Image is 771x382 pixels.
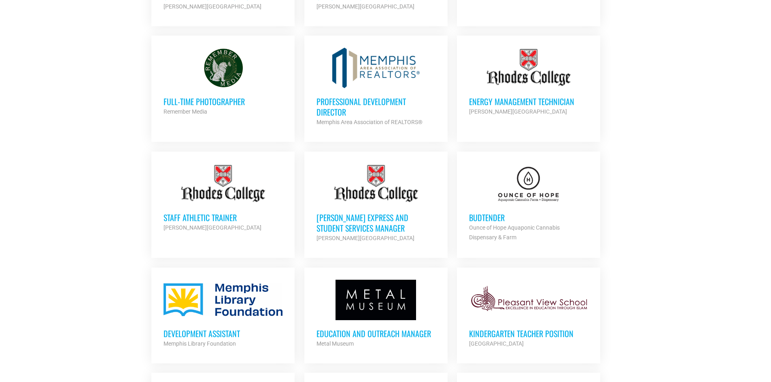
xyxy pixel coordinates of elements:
h3: Education and Outreach Manager [316,328,435,339]
h3: Staff Athletic Trainer [164,212,282,223]
h3: Development Assistant [164,328,282,339]
a: Budtender Ounce of Hope Aquaponic Cannabis Dispensary & Farm [457,152,600,254]
strong: [PERSON_NAME][GEOGRAPHIC_DATA] [469,108,567,115]
a: Kindergarten Teacher Position [GEOGRAPHIC_DATA] [457,268,600,361]
a: Education and Outreach Manager Metal Museum [304,268,448,361]
h3: Kindergarten Teacher Position [469,328,588,339]
strong: Memphis Area Association of REALTORS® [316,119,423,125]
h3: Professional Development Director [316,96,435,117]
strong: [PERSON_NAME][GEOGRAPHIC_DATA] [164,3,261,10]
h3: Energy Management Technician [469,96,588,107]
strong: Metal Museum [316,340,354,347]
a: [PERSON_NAME] Express and Student Services Manager [PERSON_NAME][GEOGRAPHIC_DATA] [304,152,448,255]
strong: [GEOGRAPHIC_DATA] [469,340,524,347]
h3: Full-Time Photographer [164,96,282,107]
h3: [PERSON_NAME] Express and Student Services Manager [316,212,435,233]
a: Professional Development Director Memphis Area Association of REALTORS® [304,36,448,139]
a: Staff Athletic Trainer [PERSON_NAME][GEOGRAPHIC_DATA] [151,152,295,245]
strong: Remember Media [164,108,207,115]
a: Development Assistant Memphis Library Foundation [151,268,295,361]
strong: [PERSON_NAME][GEOGRAPHIC_DATA] [316,235,414,241]
strong: [PERSON_NAME][GEOGRAPHIC_DATA] [316,3,414,10]
strong: Memphis Library Foundation [164,340,236,347]
strong: Ounce of Hope Aquaponic Cannabis Dispensary & Farm [469,224,560,241]
a: Full-Time Photographer Remember Media [151,36,295,129]
h3: Budtender [469,212,588,223]
strong: [PERSON_NAME][GEOGRAPHIC_DATA] [164,224,261,231]
a: Energy Management Technician [PERSON_NAME][GEOGRAPHIC_DATA] [457,36,600,129]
